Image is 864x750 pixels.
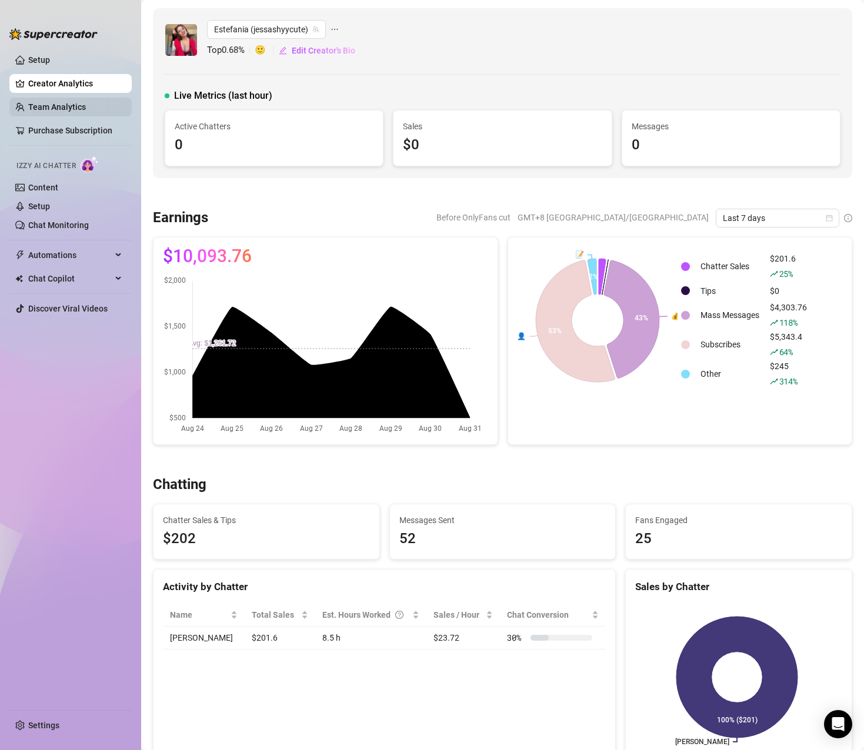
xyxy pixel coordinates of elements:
th: Chat Conversion [500,604,606,627]
td: Tips [696,282,764,300]
span: $10,093.76 [163,247,252,266]
div: Open Intercom Messenger [824,710,852,738]
div: 52 [399,528,606,550]
td: 8.5 h [315,627,426,649]
span: Chat Copilot [28,269,112,288]
div: Est. Hours Worked [322,608,410,621]
span: Active Chatters [175,120,373,133]
span: rise [770,348,778,356]
span: rise [770,377,778,386]
span: thunderbolt [15,250,25,260]
a: Setup [28,55,50,65]
span: rise [770,319,778,327]
span: Total Sales [252,608,298,621]
div: Activity by Chatter [163,579,606,595]
span: ellipsis [331,20,339,39]
span: calendar [826,215,833,222]
span: GMT+8 [GEOGRAPHIC_DATA]/[GEOGRAPHIC_DATA] [518,209,709,226]
a: Settings [28,721,59,730]
span: Fans Engaged [635,514,842,527]
span: Top 0.68 % [207,43,255,58]
div: $201.6 [770,252,807,280]
td: [PERSON_NAME] [163,627,245,649]
img: Estefania [165,24,197,56]
a: Content [28,183,58,192]
span: 25 % [779,268,793,279]
span: Messages [632,120,830,133]
span: question-circle [395,608,403,621]
text: 📝 [575,250,583,259]
text: 👤 [517,332,526,340]
div: $5,343.4 [770,330,807,359]
div: $0 [403,134,602,156]
text: 💰 [670,312,679,320]
span: Edit Creator's Bio [292,46,355,55]
div: $4,303.76 [770,301,807,329]
text: [PERSON_NAME] [675,738,729,746]
span: Chatter Sales & Tips [163,514,370,527]
h3: Earnings [153,209,208,227]
span: Last 7 days [723,209,832,227]
td: $23.72 [426,627,501,649]
span: team [312,26,319,33]
a: Creator Analytics [28,74,122,93]
span: 314 % [779,376,798,387]
div: 25 [635,528,842,550]
span: 30 % [507,631,526,644]
img: Chat Copilot [15,274,23,283]
span: rise [770,270,778,278]
a: Setup [28,202,50,211]
a: Purchase Subscription [28,126,112,135]
a: Discover Viral Videos [28,304,108,313]
span: Automations [28,246,112,264]
td: Other [696,360,764,388]
span: Sales [403,120,602,133]
span: 118 % [779,317,798,328]
th: Sales / Hour [426,604,501,627]
div: 0 [175,134,373,156]
span: Live Metrics (last hour) [174,89,272,103]
span: Sales / Hour [433,608,484,621]
span: Messages Sent [399,514,606,527]
a: Chat Monitoring [28,220,89,230]
span: Before OnlyFans cut [436,209,511,226]
div: Sales by Chatter [635,579,842,595]
img: logo-BBDzfeDw.svg [9,28,98,40]
span: info-circle [844,214,852,222]
td: Mass Messages [696,301,764,329]
th: Total Sales [245,604,315,627]
span: Izzy AI Chatter [16,160,76,172]
img: AI Chatter [81,156,99,173]
span: edit [279,46,287,55]
span: Chat Conversion [507,608,589,621]
th: Name [163,604,245,627]
span: 🙂 [255,43,278,58]
button: Edit Creator's Bio [278,41,356,60]
td: Subscribes [696,330,764,359]
span: $202 [163,528,370,550]
h3: Chatting [153,476,206,494]
div: $0 [770,284,807,297]
td: Chatter Sales [696,252,764,280]
span: Estefania (jessashyycute) [214,21,319,38]
span: Name [170,608,228,621]
td: $201.6 [245,627,315,649]
span: 64 % [779,346,793,357]
div: $245 [770,360,807,388]
div: 0 [632,134,830,156]
a: Team Analytics [28,102,86,112]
